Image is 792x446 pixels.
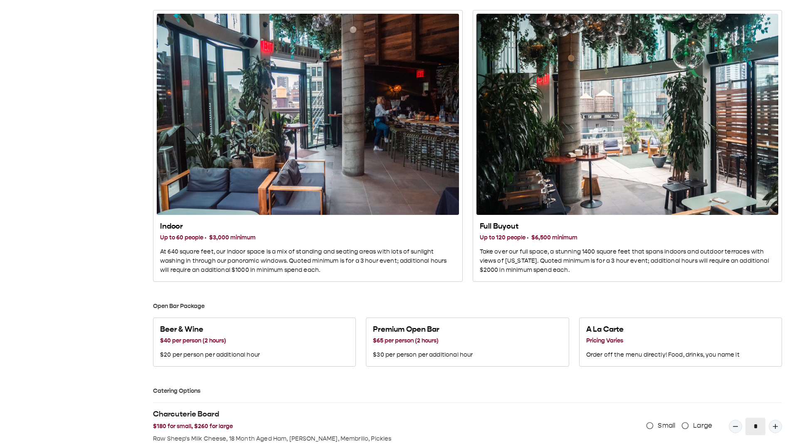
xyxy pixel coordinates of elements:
h3: Open Bar Package [153,302,782,311]
h3: $65 per person (2 hours) [373,336,473,345]
h2: Premium Open Bar [373,325,473,335]
p: Take over our full space, a stunning 1400 square feet that spans indoors and outdoor terraces wit... [480,247,775,275]
h3: Up to 120 people · $6,500 minimum [480,233,775,242]
p: $30 per person per additional hour [373,350,473,360]
h3: $40 per person (2 hours) [160,336,260,345]
h2: Full Buyout [480,222,775,232]
button: Premium Open Bar [366,318,569,367]
h3: Catering Options [153,387,782,396]
p: Order off the menu directly! Food, drinks, you name it [586,350,740,360]
button: Indoor [153,10,463,282]
button: Beer & Wine [153,318,356,367]
h3: $180 for small, $260 for large [153,422,570,431]
span: Small [658,421,675,431]
div: Quantity Input [729,418,782,435]
span: Large [693,421,712,431]
div: Select one [153,318,782,367]
p: $20 per person per additional hour [160,350,260,360]
h2: A La Carte [586,325,740,335]
h3: Up to 60 people · $3,000 minimum [160,233,456,242]
h2: Indoor [160,222,456,232]
button: Full Buyout [473,10,782,282]
h3: Pricing Varies [586,336,740,345]
button: A La Carte [579,318,782,367]
p: Raw Sheep's Milk Cheese, 18 Month Aged Ham, [PERSON_NAME], Membrillo, Pickles [153,434,570,444]
h2: Charcuterie Board [153,409,570,419]
p: At 640 square feet, our indoor space is a mix of standing and seating areas with lots of sunlight... [160,247,456,275]
h2: Beer & Wine [160,325,260,335]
